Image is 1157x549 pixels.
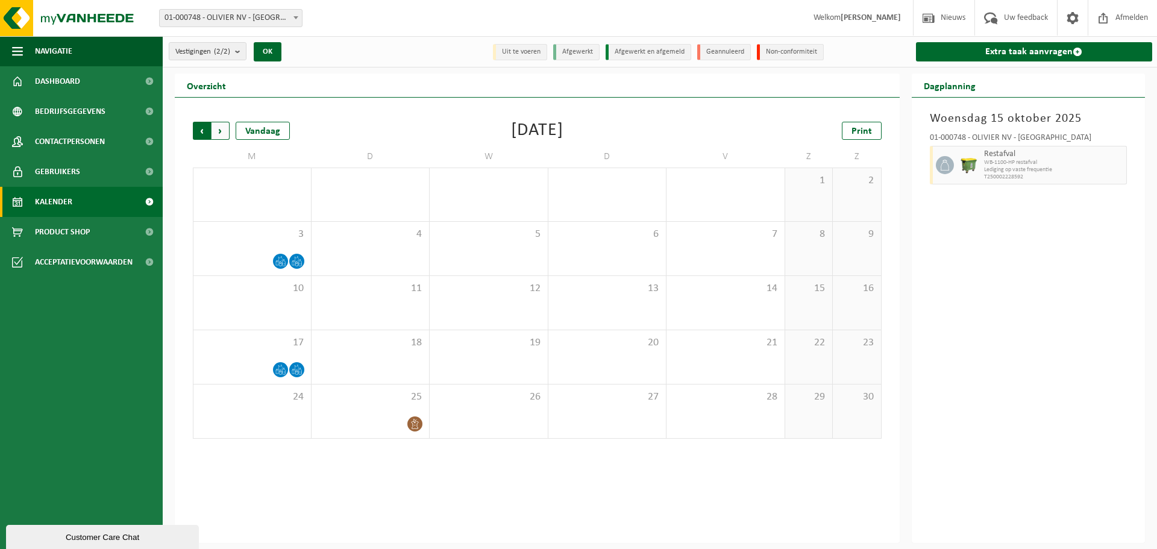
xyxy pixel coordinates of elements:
[606,44,691,60] li: Afgewerkt en afgemeld
[193,146,312,168] td: M
[312,146,430,168] td: D
[842,122,882,140] a: Print
[984,149,1124,159] span: Restafval
[318,336,424,350] span: 18
[35,217,90,247] span: Product Shop
[697,44,751,60] li: Geannuleerd
[554,391,660,404] span: 27
[199,336,305,350] span: 17
[554,282,660,295] span: 13
[930,110,1127,128] h3: Woensdag 15 oktober 2025
[318,228,424,241] span: 4
[430,146,548,168] td: W
[984,174,1124,181] span: T250002228592
[318,282,424,295] span: 11
[160,10,302,27] span: 01-000748 - OLIVIER NV - RUMBEKE
[35,187,72,217] span: Kalender
[673,336,779,350] span: 21
[839,228,874,241] span: 9
[199,228,305,241] span: 3
[35,157,80,187] span: Gebruikers
[159,9,303,27] span: 01-000748 - OLIVIER NV - RUMBEKE
[214,48,230,55] count: (2/2)
[839,174,874,187] span: 2
[318,391,424,404] span: 25
[791,228,827,241] span: 8
[511,122,563,140] div: [DATE]
[436,228,542,241] span: 5
[960,156,978,174] img: WB-1100-HPE-GN-50
[548,146,667,168] td: D
[791,391,827,404] span: 29
[6,522,201,549] iframe: chat widget
[554,228,660,241] span: 6
[851,127,872,136] span: Print
[35,127,105,157] span: Contactpersonen
[175,43,230,61] span: Vestigingen
[554,336,660,350] span: 20
[841,13,901,22] strong: [PERSON_NAME]
[193,122,211,140] span: Vorige
[839,336,874,350] span: 23
[912,74,988,97] h2: Dagplanning
[833,146,881,168] td: Z
[984,166,1124,174] span: Lediging op vaste frequentie
[35,36,72,66] span: Navigatie
[436,336,542,350] span: 19
[35,247,133,277] span: Acceptatievoorwaarden
[553,44,600,60] li: Afgewerkt
[839,282,874,295] span: 16
[254,42,281,61] button: OK
[35,96,105,127] span: Bedrijfsgegevens
[199,391,305,404] span: 24
[175,74,238,97] h2: Overzicht
[791,174,827,187] span: 1
[169,42,246,60] button: Vestigingen(2/2)
[493,44,547,60] li: Uit te voeren
[791,282,827,295] span: 15
[666,146,785,168] td: V
[436,282,542,295] span: 12
[212,122,230,140] span: Volgende
[757,44,824,60] li: Non-conformiteit
[35,66,80,96] span: Dashboard
[673,391,779,404] span: 28
[199,282,305,295] span: 10
[785,146,833,168] td: Z
[673,282,779,295] span: 14
[436,391,542,404] span: 26
[673,228,779,241] span: 7
[236,122,290,140] div: Vandaag
[984,159,1124,166] span: WB-1100-HP restafval
[791,336,827,350] span: 22
[839,391,874,404] span: 30
[930,134,1127,146] div: 01-000748 - OLIVIER NV - [GEOGRAPHIC_DATA]
[916,42,1153,61] a: Extra taak aanvragen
